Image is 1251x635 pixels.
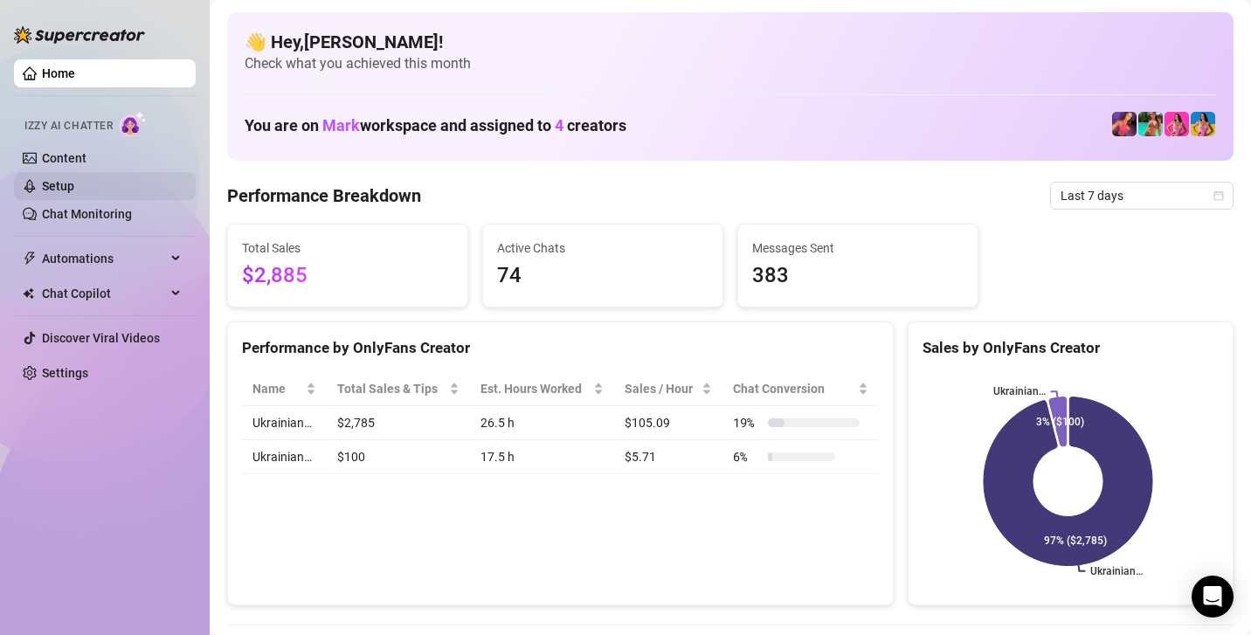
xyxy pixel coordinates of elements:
[23,252,37,266] span: thunderbolt
[752,238,964,258] span: Messages Sent
[327,440,470,474] td: $100
[625,379,699,398] span: Sales / Hour
[470,406,614,440] td: 26.5 h
[42,179,74,193] a: Setup
[1192,576,1234,618] div: Open Intercom Messenger
[470,440,614,474] td: 17.5 h
[337,379,446,398] span: Total Sales & Tips
[242,406,327,440] td: Ukrainian…
[245,116,626,135] h1: You are on workspace and assigned to creators
[227,183,421,208] h4: Performance Breakdown
[24,118,113,135] span: Izzy AI Chatter
[42,366,88,380] a: Settings
[480,379,590,398] div: Est. Hours Worked
[242,336,879,360] div: Performance by OnlyFans Creator
[923,336,1219,360] div: Sales by OnlyFans Creator
[555,116,563,135] span: 4
[1112,112,1137,136] img: Alexa
[242,238,453,258] span: Total Sales
[733,447,761,466] span: 6 %
[614,406,723,440] td: $105.09
[497,238,708,258] span: Active Chats
[992,386,1045,398] text: Ukrainian…
[120,111,147,136] img: AI Chatter
[242,259,453,293] span: $2,885
[42,66,75,80] a: Home
[614,440,723,474] td: $5.71
[327,372,470,406] th: Total Sales & Tips
[1061,183,1223,209] span: Last 7 days
[614,372,723,406] th: Sales / Hour
[733,413,761,432] span: 19 %
[497,259,708,293] span: 74
[733,379,854,398] span: Chat Conversion
[42,245,166,273] span: Automations
[1090,565,1143,577] text: Ukrainian…
[42,280,166,307] span: Chat Copilot
[242,372,327,406] th: Name
[722,372,879,406] th: Chat Conversion
[1138,112,1163,136] img: Alexa
[42,151,86,165] a: Content
[1213,190,1224,201] span: calendar
[245,54,1216,73] span: Check what you achieved this month
[327,406,470,440] td: $2,785
[1191,112,1215,136] img: Ukrainian
[752,259,964,293] span: 383
[242,440,327,474] td: Ukrainian…
[252,379,302,398] span: Name
[42,331,160,345] a: Discover Viral Videos
[322,116,360,135] span: Mark
[1165,112,1189,136] img: Ukrainian
[14,26,145,44] img: logo-BBDzfeDw.svg
[245,30,1216,54] h4: 👋 Hey, [PERSON_NAME] !
[42,207,132,221] a: Chat Monitoring
[23,287,34,300] img: Chat Copilot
